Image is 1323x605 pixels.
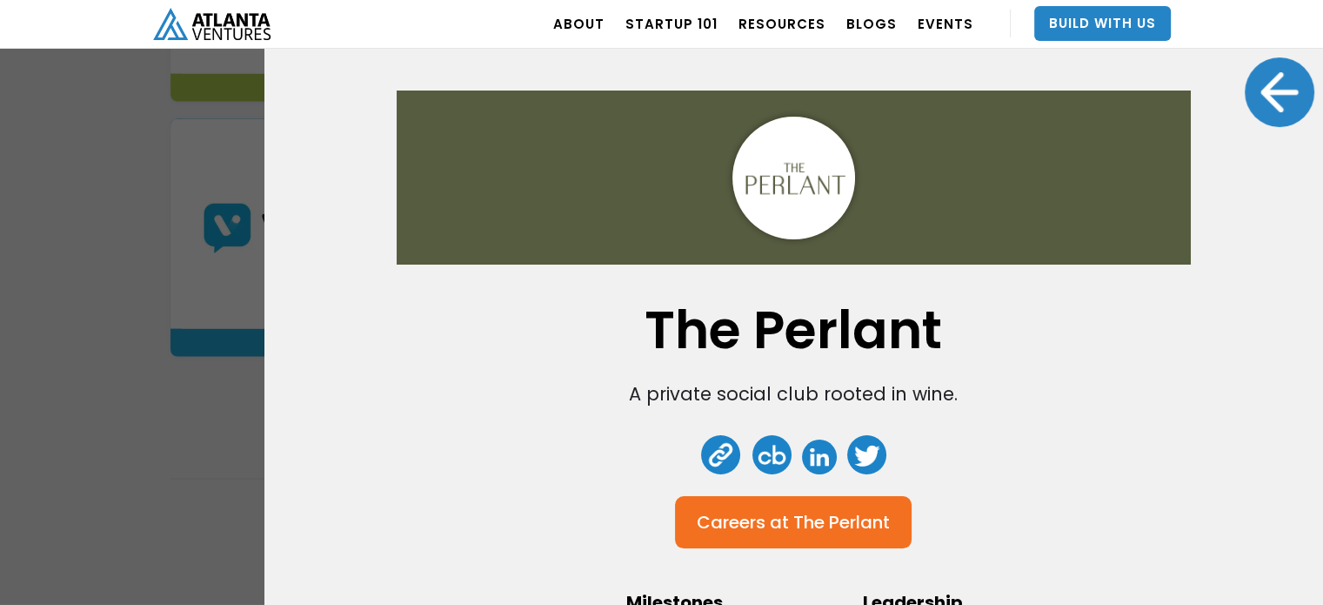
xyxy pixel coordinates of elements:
img: Company Banner [397,84,1191,271]
a: Build With Us [1034,6,1171,41]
